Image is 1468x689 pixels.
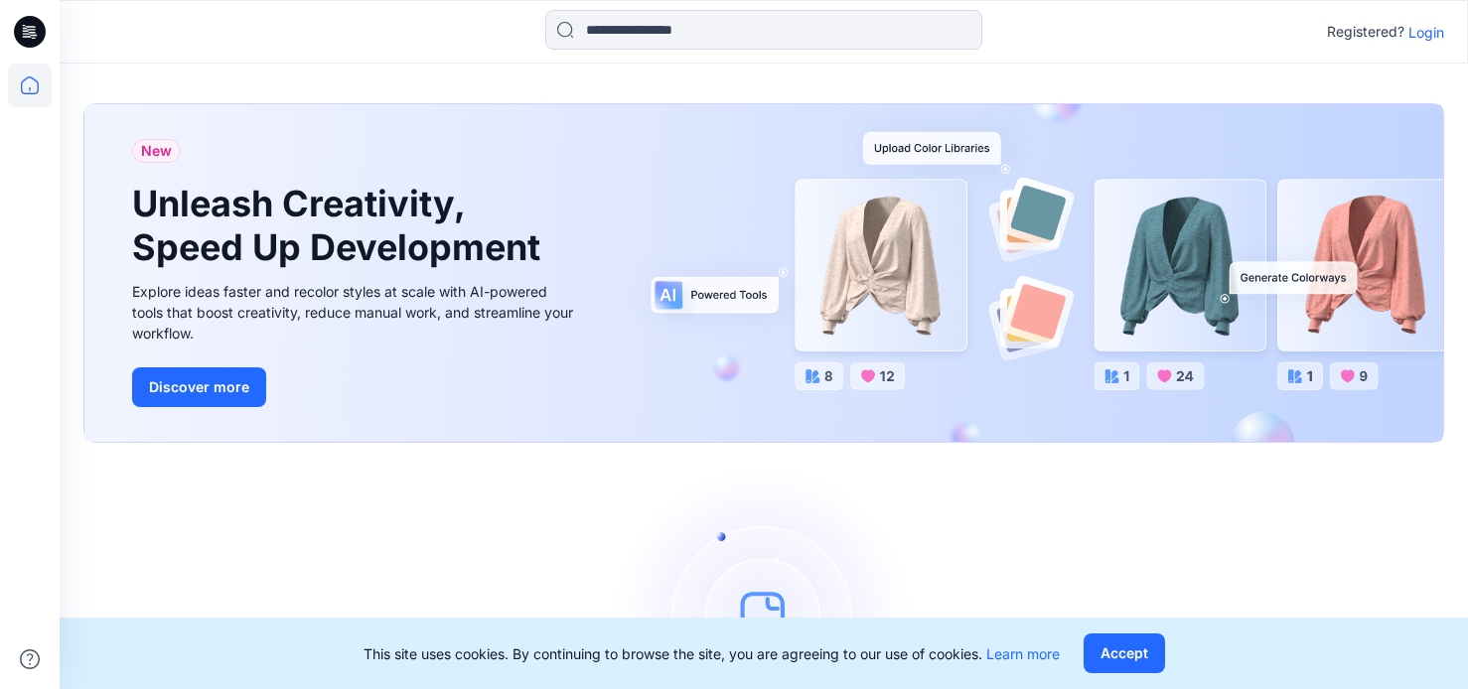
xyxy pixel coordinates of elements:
[1408,22,1444,43] p: Login
[141,139,172,163] span: New
[132,367,266,407] button: Discover more
[1084,633,1165,673] button: Accept
[1327,20,1404,44] p: Registered?
[132,367,579,407] a: Discover more
[132,281,579,344] div: Explore ideas faster and recolor styles at scale with AI-powered tools that boost creativity, red...
[364,643,1060,664] p: This site uses cookies. By continuing to browse the site, you are agreeing to our use of cookies.
[986,645,1060,662] a: Learn more
[132,183,549,268] h1: Unleash Creativity, Speed Up Development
